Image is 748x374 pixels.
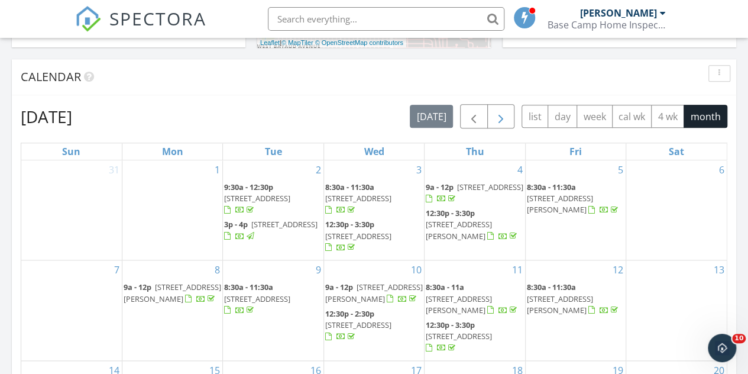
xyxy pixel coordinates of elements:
[684,105,727,128] button: month
[109,6,206,31] span: SPECTORA
[426,180,523,206] a: 9a - 12p [STREET_ADDRESS]
[224,294,290,304] span: [STREET_ADDRESS]
[626,260,727,361] td: Go to September 13, 2025
[325,280,423,306] a: 9a - 12p [STREET_ADDRESS][PERSON_NAME]
[426,208,475,218] span: 12:30p - 3:30p
[426,208,519,241] a: 12:30p - 3:30p [STREET_ADDRESS][PERSON_NAME]
[325,182,391,215] a: 8:30a - 11:30a [STREET_ADDRESS]
[426,219,492,241] span: [STREET_ADDRESS][PERSON_NAME]
[281,39,313,46] a: © MapTiler
[124,282,221,304] a: 9a - 12p [STREET_ADDRESS][PERSON_NAME]
[487,104,515,128] button: Next month
[522,105,548,128] button: list
[577,105,613,128] button: week
[224,282,273,292] span: 8:30a - 11:30a
[426,320,475,330] span: 12:30p - 3:30p
[224,180,322,218] a: 9:30a - 12:30p [STREET_ADDRESS]
[325,218,423,255] a: 12:30p - 3:30p [STREET_ADDRESS]
[325,180,423,218] a: 8:30a - 11:30a [STREET_ADDRESS]
[325,308,391,341] a: 12:30p - 2:30p [STREET_ADDRESS]
[325,219,391,252] a: 12:30p - 3:30p [STREET_ADDRESS]
[527,294,593,315] span: [STREET_ADDRESS][PERSON_NAME]
[510,260,525,279] a: Go to September 11, 2025
[124,282,221,304] span: [STREET_ADDRESS][PERSON_NAME]
[315,39,403,46] a: © OpenStreetMap contributors
[426,182,523,204] a: 9a - 12p [STREET_ADDRESS]
[60,143,83,160] a: Sunday
[732,334,746,343] span: 10
[122,160,222,260] td: Go to September 1, 2025
[224,280,322,318] a: 8:30a - 11:30a [STREET_ADDRESS]
[122,260,222,361] td: Go to September 8, 2025
[224,182,273,192] span: 9:30a - 12:30p
[426,207,523,244] a: 12:30p - 3:30p [STREET_ADDRESS][PERSON_NAME]
[325,182,374,192] span: 8:30a - 11:30a
[224,282,290,315] a: 8:30a - 11:30a [STREET_ADDRESS]
[426,294,492,315] span: [STREET_ADDRESS][PERSON_NAME]
[527,280,624,318] a: 8:30a - 11:30a [STREET_ADDRESS][PERSON_NAME]
[124,282,151,292] span: 9a - 12p
[548,19,666,31] div: Base Camp Home Inspections, LLC
[610,260,626,279] a: Go to September 12, 2025
[106,160,122,179] a: Go to August 31, 2025
[112,260,122,279] a: Go to September 7, 2025
[21,105,72,128] h2: [DATE]
[325,320,391,330] span: [STREET_ADDRESS]
[426,182,454,192] span: 9a - 12p
[457,182,523,192] span: [STREET_ADDRESS]
[323,260,424,361] td: Go to September 10, 2025
[224,219,318,241] a: 3p - 4p [STREET_ADDRESS]
[268,7,504,31] input: Search everything...
[223,160,323,260] td: Go to September 2, 2025
[463,143,486,160] a: Thursday
[460,104,488,128] button: Previous month
[426,320,492,353] a: 12:30p - 3:30p [STREET_ADDRESS]
[426,318,523,356] a: 12:30p - 3:30p [STREET_ADDRESS]
[426,282,464,292] span: 8:30a - 11a
[425,260,525,361] td: Go to September 11, 2025
[515,160,525,179] a: Go to September 4, 2025
[711,260,727,279] a: Go to September 13, 2025
[75,6,101,32] img: The Best Home Inspection Software - Spectora
[426,280,523,318] a: 8:30a - 11a [STREET_ADDRESS][PERSON_NAME]
[325,219,374,230] span: 12:30p - 3:30p
[525,260,626,361] td: Go to September 12, 2025
[527,282,576,292] span: 8:30a - 11:30a
[626,160,727,260] td: Go to September 6, 2025
[325,282,423,304] a: 9a - 12p [STREET_ADDRESS][PERSON_NAME]
[124,280,221,306] a: 9a - 12p [STREET_ADDRESS][PERSON_NAME]
[425,160,525,260] td: Go to September 4, 2025
[325,308,374,319] span: 12:30p - 2:30p
[323,160,424,260] td: Go to September 3, 2025
[548,105,577,128] button: day
[224,193,290,204] span: [STREET_ADDRESS]
[651,105,684,128] button: 4 wk
[325,282,353,292] span: 9a - 12p
[313,260,323,279] a: Go to September 9, 2025
[263,143,284,160] a: Tuesday
[224,182,290,215] a: 9:30a - 12:30p [STREET_ADDRESS]
[361,143,386,160] a: Wednesday
[21,69,81,85] span: Calendar
[527,182,576,192] span: 8:30a - 11:30a
[410,105,453,128] button: [DATE]
[612,105,652,128] button: cal wk
[527,282,620,315] a: 8:30a - 11:30a [STREET_ADDRESS][PERSON_NAME]
[313,160,323,179] a: Go to September 2, 2025
[409,260,424,279] a: Go to September 10, 2025
[224,218,322,243] a: 3p - 4p [STREET_ADDRESS]
[21,260,122,361] td: Go to September 7, 2025
[717,160,727,179] a: Go to September 6, 2025
[75,16,206,41] a: SPECTORA
[160,143,186,160] a: Monday
[325,307,423,344] a: 12:30p - 2:30p [STREET_ADDRESS]
[223,260,323,361] td: Go to September 9, 2025
[251,219,318,230] span: [STREET_ADDRESS]
[325,193,391,204] span: [STREET_ADDRESS]
[527,182,620,215] a: 8:30a - 11:30a [STREET_ADDRESS][PERSON_NAME]
[260,39,280,46] a: Leaflet
[567,143,584,160] a: Friday
[212,260,222,279] a: Go to September 8, 2025
[616,160,626,179] a: Go to September 5, 2025
[212,160,222,179] a: Go to September 1, 2025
